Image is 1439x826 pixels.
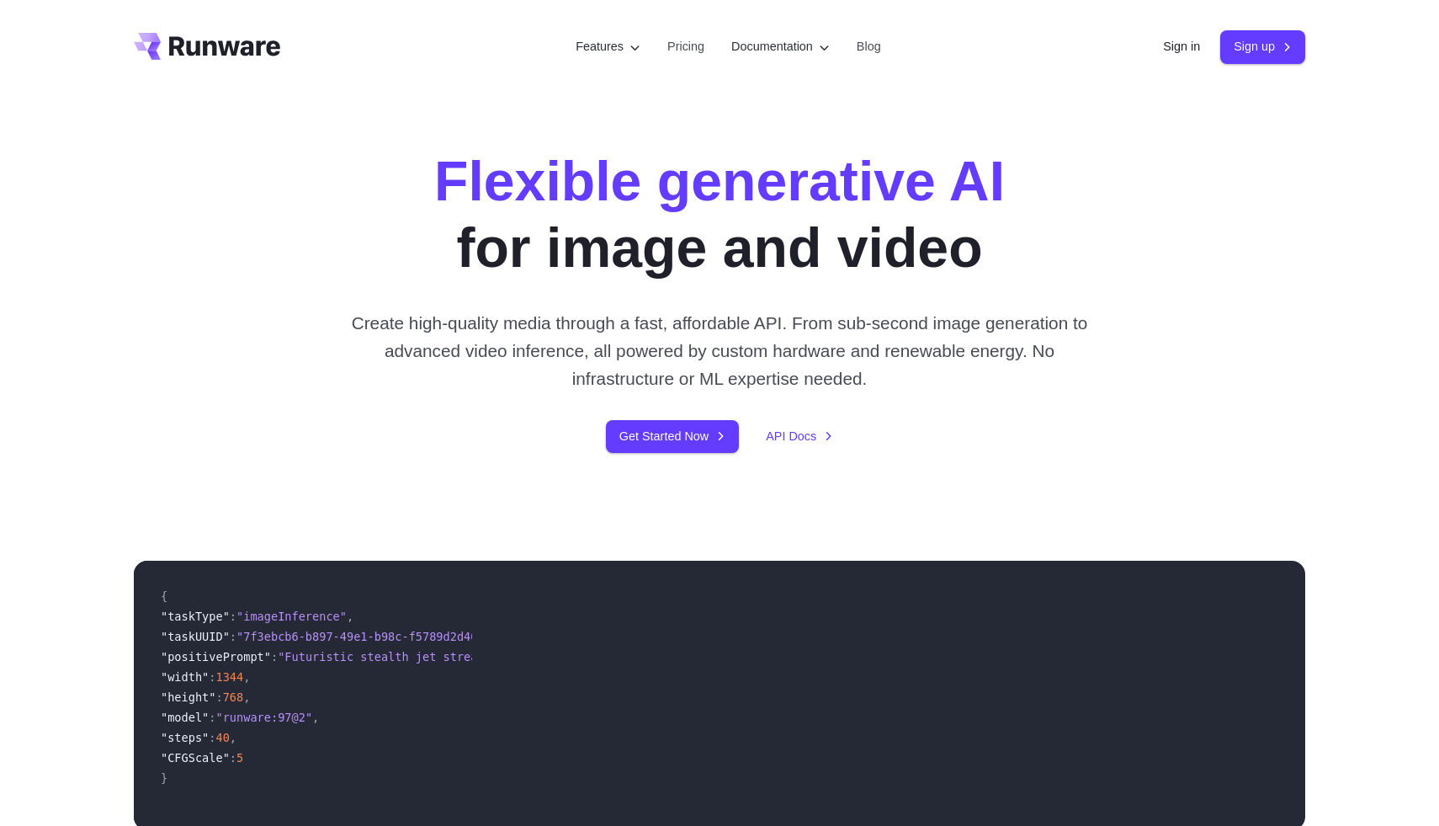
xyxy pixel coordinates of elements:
span: : [271,650,278,663]
span: "positivePrompt" [161,650,271,663]
span: : [209,670,215,684]
span: , [347,610,353,623]
span: : [209,711,215,724]
span: "runware:97@2" [215,711,312,724]
span: "taskType" [161,610,230,623]
span: : [215,690,222,704]
span: "CFGScale" [161,751,230,765]
span: { [161,589,167,603]
span: "steps" [161,731,209,744]
span: , [243,670,250,684]
span: 40 [215,731,229,744]
a: API Docs [766,427,833,446]
label: Features [576,37,640,56]
span: , [312,711,319,724]
a: Blog [857,37,881,56]
h1: for image and video [434,148,1005,282]
span: : [230,751,236,765]
span: : [230,610,236,623]
span: } [161,771,167,785]
span: "Futuristic stealth jet streaking through a neon-lit cityscape with glowing purple exhaust" [278,650,905,663]
a: Go to / [134,33,280,60]
span: : [230,630,236,643]
a: Get Started Now [606,420,739,453]
span: 1344 [215,670,243,684]
a: Sign up [1220,30,1305,63]
span: : [209,731,215,744]
span: "height" [161,690,215,704]
span: , [230,731,236,744]
label: Documentation [731,37,830,56]
span: "width" [161,670,209,684]
span: "7f3ebcb6-b897-49e1-b98c-f5789d2d40d7" [236,630,498,643]
span: "model" [161,711,209,724]
strong: Flexible generative AI [434,150,1005,212]
span: "taskUUID" [161,630,230,643]
span: , [243,690,250,704]
a: Sign in [1163,37,1200,56]
span: "imageInference" [236,610,347,623]
span: 768 [223,690,244,704]
a: Pricing [667,37,704,56]
p: Create high-quality media through a fast, affordable API. From sub-second image generation to adv... [345,309,1095,393]
span: 5 [236,751,243,765]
